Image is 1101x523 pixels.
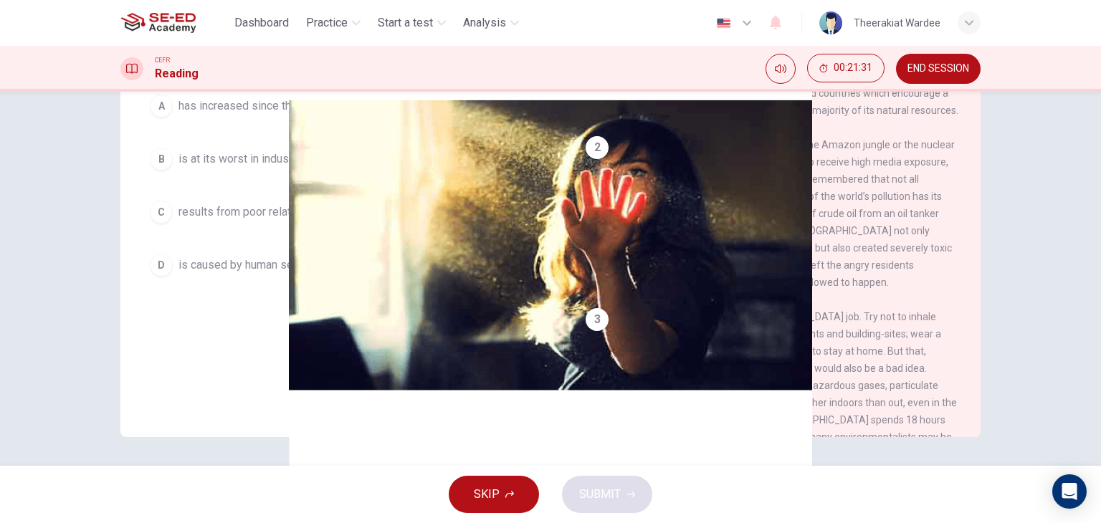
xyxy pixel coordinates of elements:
[896,54,981,84] button: END SESSION
[586,136,609,159] div: 2
[229,10,295,36] button: Dashboard
[234,14,289,32] span: Dashboard
[372,10,452,36] button: Start a test
[819,11,842,34] img: Profile picture
[155,65,199,82] h1: Reading
[463,14,506,32] span: Analysis
[1052,474,1087,509] div: Open Intercom Messenger
[807,54,885,84] div: Hide
[586,308,609,331] div: 3
[378,14,433,32] span: Start a test
[715,18,733,29] img: en
[120,9,229,37] a: SE-ED Academy logo
[807,54,885,82] button: 00:21:31
[155,55,170,65] span: CEFR
[300,10,366,36] button: Practice
[474,484,500,504] span: SKIP
[766,54,796,84] div: Mute
[834,62,872,74] span: 00:21:31
[306,14,348,32] span: Practice
[854,14,940,32] div: Theerakiat Wardee
[120,9,196,37] img: SE-ED Academy logo
[449,476,539,513] button: SKIP
[457,10,525,36] button: Analysis
[907,63,969,75] span: END SESSION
